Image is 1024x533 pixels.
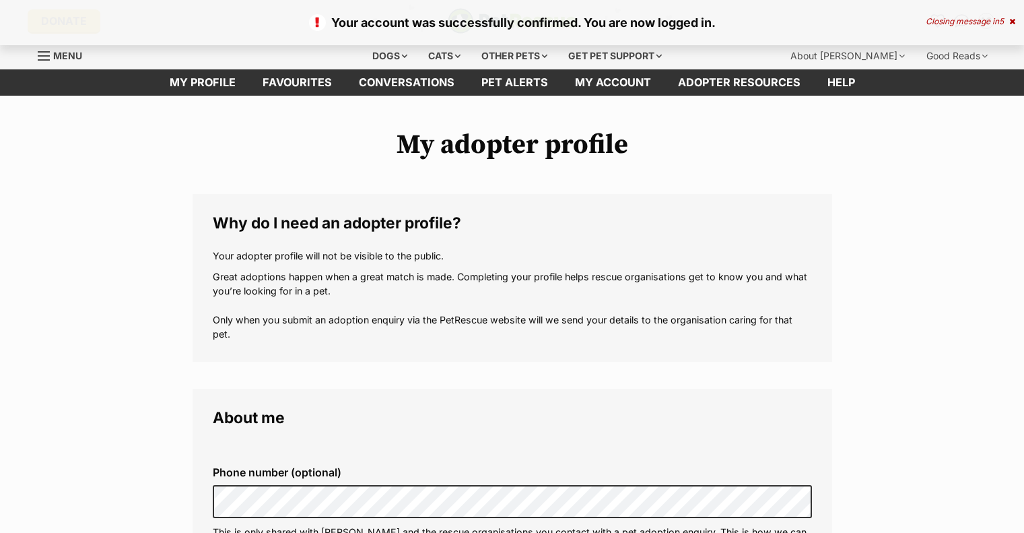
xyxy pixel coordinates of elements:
[213,466,812,478] label: Phone number (optional)
[917,42,997,69] div: Good Reads
[156,69,249,96] a: My profile
[468,69,561,96] a: Pet alerts
[38,42,92,67] a: Menu
[419,42,470,69] div: Cats
[213,214,812,232] legend: Why do I need an adopter profile?
[213,249,812,263] p: Your adopter profile will not be visible to the public.
[561,69,664,96] a: My account
[249,69,345,96] a: Favourites
[193,129,832,160] h1: My adopter profile
[472,42,557,69] div: Other pets
[559,42,671,69] div: Get pet support
[363,42,417,69] div: Dogs
[193,194,832,362] fieldset: Why do I need an adopter profile?
[53,50,82,61] span: Menu
[345,69,468,96] a: conversations
[814,69,868,96] a: Help
[664,69,814,96] a: Adopter resources
[213,409,812,427] legend: About me
[213,270,812,342] p: Great adoptions happen when a great match is made. Completing your profile helps rescue organisat...
[781,42,914,69] div: About [PERSON_NAME]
